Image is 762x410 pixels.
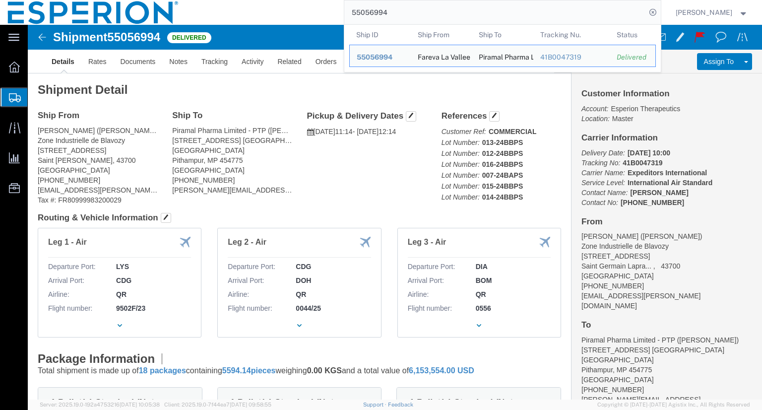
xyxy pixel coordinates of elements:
th: Ship From [410,25,472,45]
th: Ship To [472,25,533,45]
button: [PERSON_NAME] [675,6,749,18]
span: [DATE] 09:58:55 [230,402,271,408]
span: Client: 2025.19.0-7f44ea7 [164,402,271,408]
th: Status [610,25,656,45]
div: Fareva La Vallee [417,45,465,67]
div: Delivered [617,52,648,63]
span: Server: 2025.19.0-192a4753216 [40,402,160,408]
th: Ship ID [349,25,411,45]
span: Philippe Jayat [676,7,732,18]
th: Tracking Nu. [533,25,610,45]
input: Search for shipment number, reference number [344,0,646,24]
span: [DATE] 10:05:38 [120,402,160,408]
iframe: FS Legacy Container [28,25,762,400]
div: 55056994 [357,52,404,63]
div: 41B0047319 [540,52,603,63]
a: Support [363,402,388,408]
span: Copyright © [DATE]-[DATE] Agistix Inc., All Rights Reserved [597,401,750,409]
span: 55056994 [357,53,392,61]
div: Piramal Pharma Limited - PTP [479,45,526,67]
table: Search Results [349,25,661,72]
a: Feedback [388,402,413,408]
